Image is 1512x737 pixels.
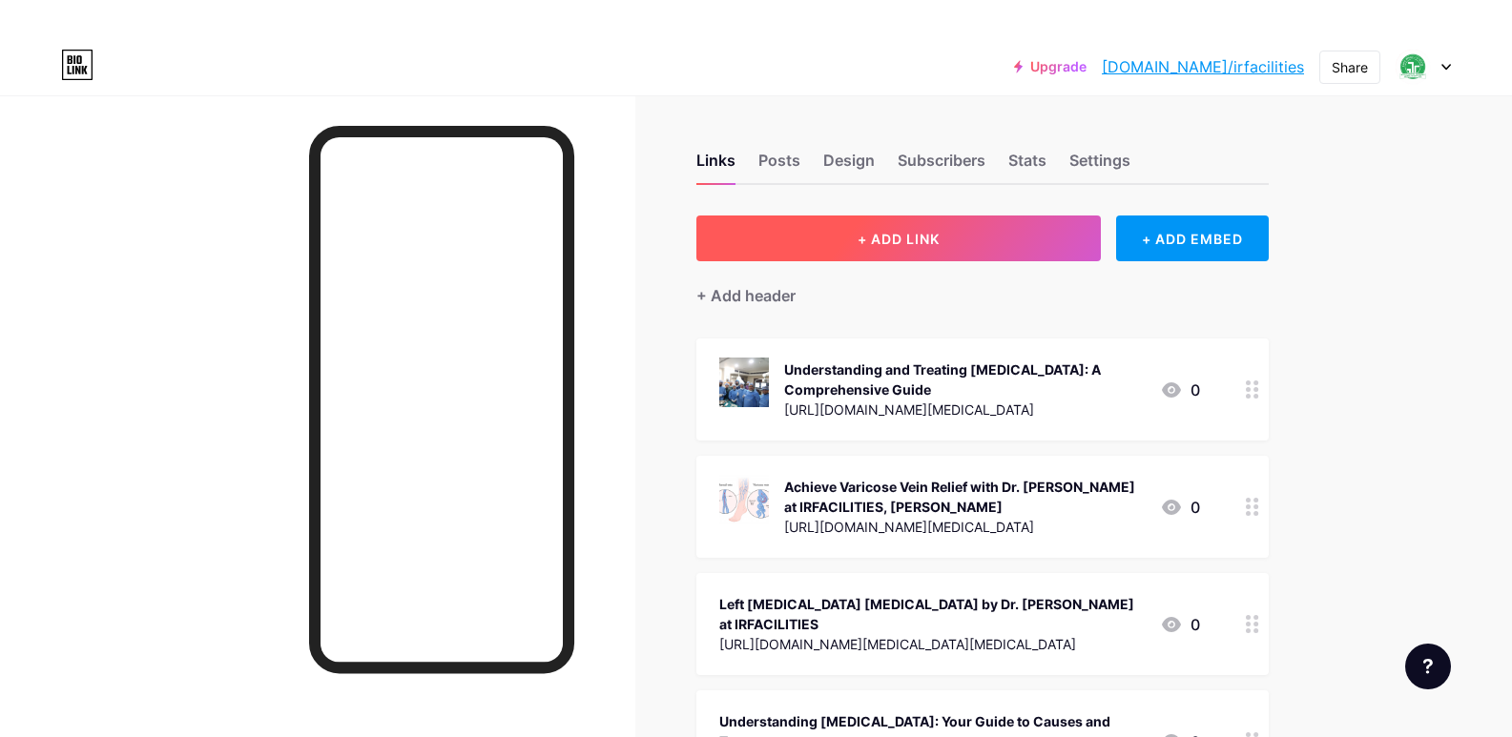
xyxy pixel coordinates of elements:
div: Links [696,149,735,183]
div: 0 [1160,613,1200,636]
div: [URL][DOMAIN_NAME][MEDICAL_DATA] [784,399,1145,420]
img: Understanding and Treating Varicose Veins: A Comprehensive Guide [719,358,769,407]
a: Upgrade [1014,59,1087,74]
div: Share [1332,57,1368,77]
div: [URL][DOMAIN_NAME][MEDICAL_DATA] [784,517,1145,537]
div: [URL][DOMAIN_NAME][MEDICAL_DATA][MEDICAL_DATA] [719,634,1145,654]
img: irfacilities x [1395,49,1431,85]
div: 0 [1160,496,1200,519]
div: Settings [1069,149,1130,183]
button: + ADD LINK [696,215,1102,261]
div: Achieve Varicose Vein Relief with Dr. [PERSON_NAME] at IRFACILITIES, [PERSON_NAME] [784,477,1145,517]
div: + ADD EMBED [1116,215,1268,261]
div: + Add header [696,284,796,307]
div: Understanding and Treating [MEDICAL_DATA]: A Comprehensive Guide [784,359,1145,399]
div: 0 [1160,379,1200,401]
div: Left [MEDICAL_DATA] [MEDICAL_DATA] by Dr. [PERSON_NAME] at IRFACILITIES [719,594,1145,634]
img: Achieve Varicose Vein Relief with Dr. Sandeep Sharma at IRFACILITIES, Mohali [719,475,769,524]
div: Design [823,149,875,183]
a: [DOMAIN_NAME]/irfacilities [1102,55,1304,78]
div: Posts [758,149,800,183]
span: + ADD LINK [858,231,940,247]
div: Subscribers [898,149,985,183]
div: Stats [1008,149,1046,183]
